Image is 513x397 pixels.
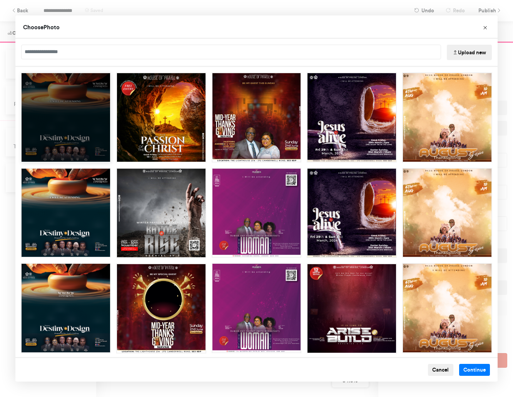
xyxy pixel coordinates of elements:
[15,15,498,382] div: Choose Image
[475,358,504,388] iframe: Drift Widget Chat Controller
[447,45,492,60] button: Upload new
[23,23,60,31] span: Choose Photo
[459,364,490,376] button: Continue
[428,364,453,376] button: Cancel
